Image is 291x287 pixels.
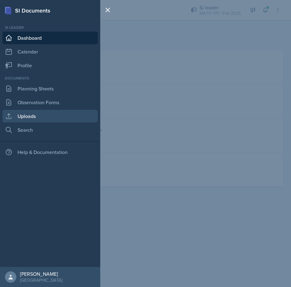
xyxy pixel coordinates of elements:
a: Planning Sheets [3,82,98,95]
a: Calendar [3,45,98,58]
a: Uploads [3,110,98,122]
a: Profile [3,59,98,72]
a: Dashboard [3,32,98,44]
div: Si leader [3,25,98,30]
a: Observation Forms [3,96,98,109]
div: Help & Documentation [3,146,98,158]
div: [GEOGRAPHIC_DATA] [20,277,62,283]
a: Search [3,124,98,136]
div: [PERSON_NAME] [20,271,62,277]
div: Documents [3,75,98,81]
